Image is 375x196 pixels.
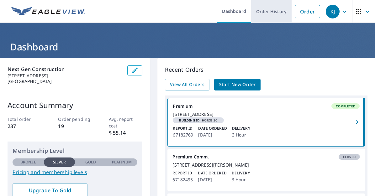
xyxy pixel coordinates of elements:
span: View All Orders [170,81,204,89]
p: Report ID [172,170,193,176]
span: HOUSE 30 [175,119,221,122]
p: [DATE] [198,131,227,139]
h1: Dashboard [8,40,367,53]
p: Silver [53,159,66,165]
p: Order pending [58,116,92,122]
p: 3 Hour [232,131,250,139]
img: EV Logo [11,7,85,16]
div: KJ [326,5,340,18]
p: Recent Orders [165,65,367,74]
span: Upgrade To Gold [18,187,82,194]
p: Total order [8,116,41,122]
span: Start New Order [219,81,256,89]
p: [STREET_ADDRESS] [8,73,122,79]
a: Pricing and membership levels [13,168,137,176]
p: Membership Level [13,147,137,155]
em: Building ID [179,119,199,122]
div: Premium [173,103,360,109]
a: Start New Order [214,79,261,90]
p: Bronze [20,159,36,165]
p: 67182495 [172,176,193,183]
p: 3 Hour [232,176,250,183]
p: Avg. report cost [109,116,143,129]
p: 237 [8,122,41,130]
a: View All Orders [165,79,209,90]
a: Order [295,5,320,18]
span: Closed [339,155,359,159]
p: [GEOGRAPHIC_DATA] [8,79,122,84]
p: Next Gen Construction [8,65,122,73]
div: [STREET_ADDRESS][PERSON_NAME] [172,162,360,168]
span: Completed [332,104,359,108]
p: Platinum [112,159,132,165]
p: 19 [58,122,92,130]
p: Gold [85,159,96,165]
p: Delivery [232,126,250,131]
div: [STREET_ADDRESS] [173,111,360,117]
a: Premium Comm.Closed[STREET_ADDRESS][PERSON_NAME]Report ID67182495Date Ordered[DATE]Delivery3 Hour [167,149,365,191]
p: [DATE] [198,176,226,183]
p: Date Ordered [198,126,227,131]
p: Account Summary [8,100,142,111]
p: Delivery [232,170,250,176]
p: 67182769 [173,131,193,139]
a: PremiumCompleted[STREET_ADDRESS]Building IDHOUSE 30Report ID67182769Date Ordered[DATE]Delivery3 Hour [168,98,365,146]
div: Premium Comm. [172,154,360,160]
p: Date Ordered [198,170,226,176]
p: Report ID [173,126,193,131]
p: $ 55.14 [109,129,143,137]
